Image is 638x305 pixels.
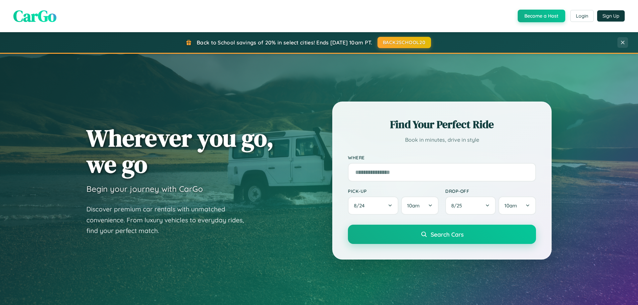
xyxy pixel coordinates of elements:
span: CarGo [13,5,56,27]
button: 10am [498,196,536,215]
p: Discover premium car rentals with unmatched convenience. From luxury vehicles to everyday rides, ... [86,204,253,236]
button: 10am [401,196,439,215]
button: Search Cars [348,225,536,244]
label: Where [348,155,536,160]
button: Sign Up [597,10,625,22]
button: BACK2SCHOOL20 [377,37,431,48]
button: Become a Host [518,10,565,22]
span: Search Cars [431,231,464,238]
button: 8/24 [348,196,398,215]
label: Pick-up [348,188,439,194]
h3: Begin your journey with CarGo [86,184,203,194]
h2: Find Your Perfect Ride [348,117,536,132]
span: 10am [504,202,517,209]
span: 8 / 25 [451,202,465,209]
span: 8 / 24 [354,202,368,209]
button: 8/25 [445,196,496,215]
label: Drop-off [445,188,536,194]
span: Back to School savings of 20% in select cities! Ends [DATE] 10am PT. [197,39,372,46]
h1: Wherever you go, we go [86,125,274,177]
button: Login [570,10,594,22]
p: Book in minutes, drive in style [348,135,536,145]
span: 10am [407,202,420,209]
